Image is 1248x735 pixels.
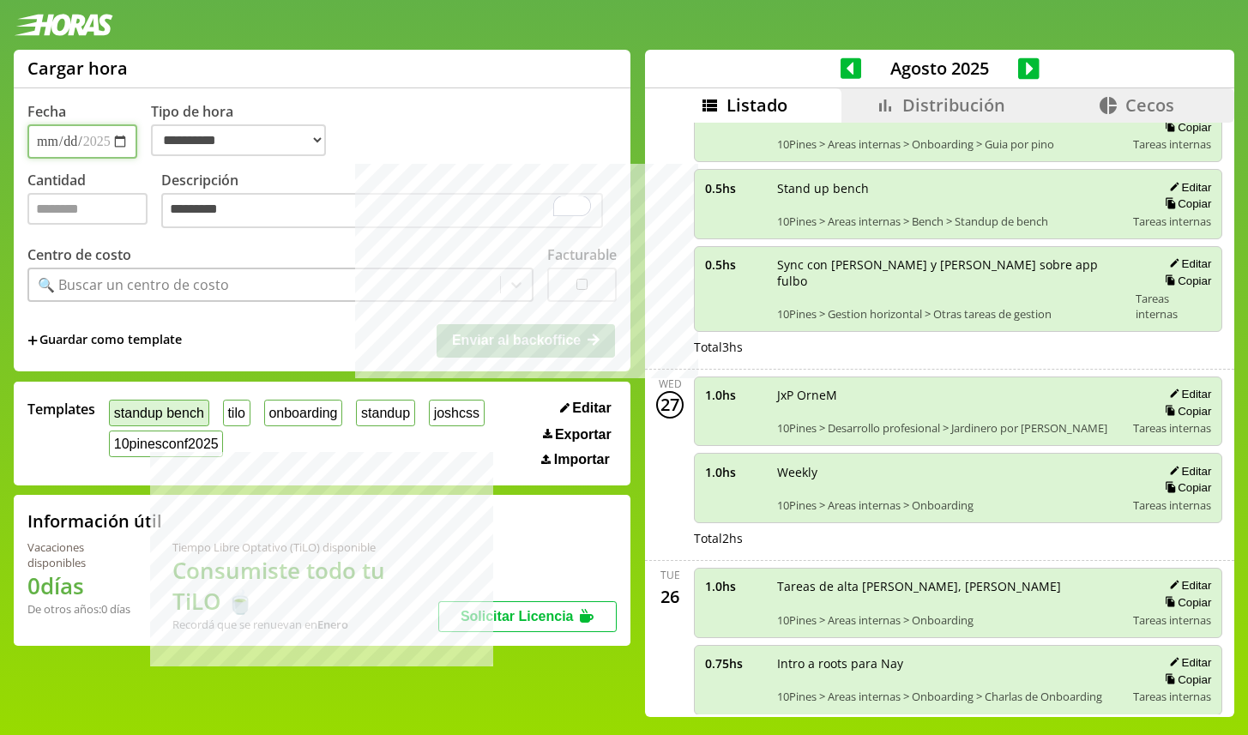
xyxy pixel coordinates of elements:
button: 10pinesconf2025 [109,431,223,457]
button: onboarding [264,400,343,426]
button: Copiar [1160,595,1211,610]
button: Editar [1164,180,1211,195]
button: Copiar [1160,672,1211,687]
span: 0.75 hs [705,655,765,672]
h2: Información útil [27,509,162,533]
button: Editar [1164,578,1211,593]
span: Distribución [902,93,1005,117]
button: standup bench [109,400,209,426]
button: Copiar [1160,196,1211,211]
span: Tareas internas [1133,689,1211,704]
select: Tipo de hora [151,124,326,156]
span: 10Pines > Gestion horizontal > Otras tareas de gestion [777,306,1123,322]
label: Cantidad [27,171,161,233]
span: 1.0 hs [705,387,765,403]
span: JxP OrneM [777,387,1121,403]
div: Total 2 hs [694,530,1222,546]
span: Solicitar Licencia [461,609,574,624]
div: De otros años: 0 días [27,601,131,617]
span: +Guardar como template [27,331,182,350]
span: Tareas internas [1133,420,1211,436]
span: 10Pines > Desarrollo profesional > Jardinero por [PERSON_NAME] [777,420,1121,436]
div: Recordá que se renuevan en [172,617,438,632]
button: Copiar [1160,404,1211,419]
span: 10Pines > Areas internas > Onboarding > Charlas de Onboarding [777,689,1121,704]
input: Cantidad [27,193,148,225]
button: tilo [223,400,250,426]
span: 0.5 hs [705,256,765,273]
span: 10Pines > Areas internas > Onboarding > Guia por pino [777,136,1121,152]
span: Tareas internas [1133,497,1211,513]
label: Fecha [27,102,66,121]
span: Tareas internas [1133,612,1211,628]
button: Editar [1164,387,1211,401]
span: Tareas de alta [PERSON_NAME], [PERSON_NAME] [777,578,1121,594]
span: 1.0 hs [705,578,765,594]
label: Descripción [161,171,617,233]
div: 27 [656,391,684,419]
div: 🔍 Buscar un centro de costo [38,275,229,294]
div: Total 3 hs [694,339,1222,355]
div: 26 [656,582,684,610]
button: Copiar [1160,120,1211,135]
div: Tue [660,568,680,582]
h1: Cargar hora [27,57,128,80]
span: Exportar [555,427,612,443]
h1: Consumiste todo tu TiLO 🍵 [172,555,438,617]
b: Enero [317,617,348,632]
img: logotipo [14,14,113,36]
button: Editar [1164,655,1211,670]
span: Listado [726,93,787,117]
span: Importar [554,452,610,467]
span: Editar [572,401,611,416]
button: Exportar [538,426,617,443]
button: joshcss [429,400,485,426]
button: Editar [1164,256,1211,271]
div: Vacaciones disponibles [27,539,131,570]
button: Editar [1164,464,1211,479]
span: Sync con [PERSON_NAME] y [PERSON_NAME] sobre app fulbo [777,256,1123,289]
span: Tareas internas [1133,214,1211,229]
span: 10Pines > Areas internas > Onboarding [777,612,1121,628]
button: Solicitar Licencia [438,601,617,632]
span: 0.5 hs [705,180,765,196]
button: Copiar [1160,480,1211,495]
div: Tiempo Libre Optativo (TiLO) disponible [172,539,438,555]
button: Editar [555,400,617,417]
span: 10Pines > Areas internas > Bench > Standup de bench [777,214,1121,229]
label: Tipo de hora [151,102,340,159]
div: scrollable content [645,123,1234,714]
button: Copiar [1160,274,1211,288]
span: Stand up bench [777,180,1121,196]
span: Templates [27,400,95,419]
span: + [27,331,38,350]
span: Cecos [1125,93,1174,117]
span: Tareas internas [1136,291,1212,322]
span: Weekly [777,464,1121,480]
span: Tareas internas [1133,136,1211,152]
span: 10Pines > Areas internas > Onboarding [777,497,1121,513]
div: Wed [659,377,682,391]
label: Facturable [547,245,617,264]
label: Centro de costo [27,245,131,264]
button: standup [356,400,415,426]
span: Agosto 2025 [861,57,1018,80]
span: Intro a roots para Nay [777,655,1121,672]
h1: 0 días [27,570,131,601]
span: 1.0 hs [705,464,765,480]
textarea: To enrich screen reader interactions, please activate Accessibility in Grammarly extension settings [161,193,603,229]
